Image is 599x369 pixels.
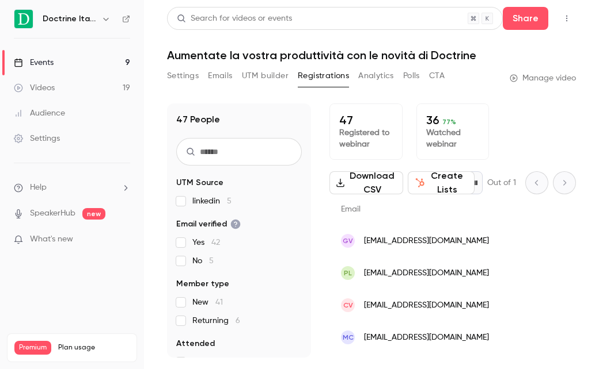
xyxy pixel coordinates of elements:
[364,235,489,247] span: [EMAIL_ADDRESS][DOMAIN_NAME]
[176,338,215,349] span: Attended
[30,207,75,220] a: SpeakerHub
[344,268,352,278] span: PL
[364,332,489,344] span: [EMAIL_ADDRESS][DOMAIN_NAME]
[426,113,480,127] p: 36
[298,67,349,85] button: Registrations
[176,113,220,126] h1: 47 People
[208,67,232,85] button: Emails
[14,10,33,28] img: Doctrine Italia
[358,67,394,85] button: Analytics
[192,297,223,308] span: New
[82,208,105,220] span: new
[14,82,55,94] div: Videos
[426,127,480,150] p: Watched webinar
[116,235,130,245] iframe: Noticeable Trigger
[192,237,220,248] span: Yes
[215,298,223,306] span: 41
[177,13,292,25] div: Search for videos or events
[227,197,232,205] span: 5
[343,332,354,343] span: MC
[176,177,223,189] span: UTM Source
[343,300,353,310] span: CV
[341,205,361,213] span: Email
[364,299,489,312] span: [EMAIL_ADDRESS][DOMAIN_NAME]
[192,315,240,326] span: Returning
[236,317,240,325] span: 6
[176,278,229,290] span: Member type
[503,7,548,30] button: Share
[429,67,445,85] button: CTA
[329,171,403,194] button: Download CSV
[192,356,220,368] span: Yes
[58,343,130,352] span: Plan usage
[192,195,232,207] span: linkedin
[487,177,516,189] p: Out of 1
[339,127,393,150] p: Registered to webinar
[43,13,97,25] h6: Doctrine Italia
[14,341,51,355] span: Premium
[30,233,73,245] span: What's new
[30,182,47,194] span: Help
[343,236,353,246] span: GV
[339,113,393,127] p: 47
[14,133,60,144] div: Settings
[510,72,576,84] a: Manage video
[167,48,576,62] h1: Aumentate la vostra produttività con le novità di Doctrine
[403,67,420,85] button: Polls
[176,218,241,230] span: Email verified
[242,67,289,85] button: UTM builder
[408,171,475,194] button: Create Lists
[14,57,54,68] div: Events
[209,257,214,265] span: 5
[442,118,456,126] span: 77 %
[14,107,65,119] div: Audience
[192,255,214,267] span: No
[364,267,489,279] span: [EMAIL_ADDRESS][DOMAIN_NAME]
[14,182,130,194] li: help-dropdown-opener
[167,67,199,85] button: Settings
[211,239,220,247] span: 42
